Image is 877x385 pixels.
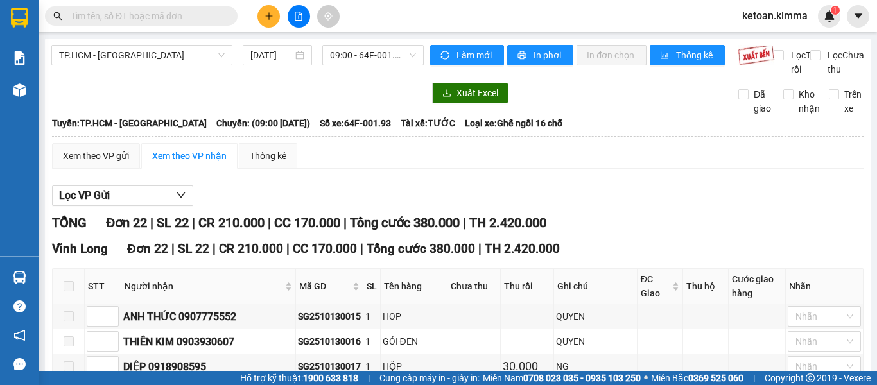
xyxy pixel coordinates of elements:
span: In phơi [534,48,563,62]
span: Người nhận [125,279,282,293]
img: warehouse-icon [13,271,26,284]
span: copyright [806,373,815,382]
span: aim [324,12,333,21]
div: NG [556,359,635,373]
div: SG2510130016 [298,334,361,348]
span: | [478,241,482,256]
img: solution-icon [13,51,26,65]
span: Đơn 22 [106,215,147,230]
img: warehouse-icon [13,83,26,97]
span: Đơn 22 [127,241,168,256]
span: | [213,241,216,256]
span: TP.HCM - Vĩnh Long [59,46,225,65]
input: Tìm tên, số ĐT hoặc mã đơn [71,9,222,23]
sup: 1 [831,6,840,15]
span: TH 2.420.000 [469,215,546,230]
span: 1 [833,6,837,15]
span: | [368,371,370,385]
span: Tổng cước 380.000 [367,241,475,256]
span: Xuất Excel [456,86,498,100]
span: | [192,215,195,230]
span: Chuyến: (09:00 [DATE]) [216,116,310,130]
th: SL [363,269,381,304]
th: Ghi chú [554,269,638,304]
button: In đơn chọn [577,45,647,65]
div: Xem theo VP nhận [152,149,227,163]
span: plus [265,12,274,21]
span: | [286,241,290,256]
span: ⚪️ [644,375,648,381]
th: Chưa thu [447,269,501,304]
span: CR 210.000 [198,215,265,230]
span: ketoan.kimma [732,8,818,24]
button: Lọc VP Gửi [52,185,193,206]
span: down [176,190,186,200]
span: | [753,371,755,385]
div: QUYEN [556,334,635,348]
img: icon-new-feature [824,10,835,22]
span: SL 22 [178,241,209,256]
span: | [150,215,153,230]
span: Vĩnh Long [52,241,108,256]
span: CC 170.000 [293,241,357,256]
input: 13/10/2025 [250,48,293,62]
img: 9k= [738,45,774,65]
span: | [360,241,363,256]
div: Xem theo VP gửi [63,149,129,163]
span: Cung cấp máy in - giấy in: [379,371,480,385]
div: 30.000 [503,357,551,375]
span: file-add [294,12,303,21]
span: Lọc Thu rồi [786,48,823,76]
td: SG2510130015 [296,304,363,329]
span: caret-down [853,10,864,22]
span: Miền Bắc [651,371,743,385]
span: sync [440,51,451,61]
b: Tuyến: TP.HCM - [GEOGRAPHIC_DATA] [52,118,207,128]
div: SG2510130017 [298,359,361,373]
div: 1 [365,309,378,323]
span: CC 170.000 [274,215,340,230]
div: 1 [365,334,378,348]
div: THIÊN KIM 0903930607 [123,334,293,350]
span: Loại xe: Ghế ngồi 16 chỗ [465,116,562,130]
strong: 0369 525 060 [688,373,743,383]
span: message [13,358,26,370]
span: SL 22 [157,215,189,230]
strong: 1900 633 818 [303,373,358,383]
div: HOP [383,309,445,323]
span: Số xe: 64F-001.93 [320,116,391,130]
span: TH 2.420.000 [485,241,560,256]
th: Tên hàng [381,269,447,304]
img: logo-vxr [11,8,28,28]
span: notification [13,329,26,341]
button: file-add [288,5,310,28]
button: downloadXuất Excel [432,83,508,103]
div: ANH THỨC 0907775552 [123,309,293,325]
span: Hỗ trợ kỹ thuật: [240,371,358,385]
th: Thu hộ [683,269,729,304]
span: Tài xế: TƯỚC [401,116,455,130]
div: GÓI ĐEN [383,334,445,348]
span: | [343,215,347,230]
span: Thống kê [676,48,715,62]
strong: 0708 023 035 - 0935 103 250 [523,373,641,383]
span: | [463,215,466,230]
div: SG2510130015 [298,309,361,323]
div: Thống kê [250,149,286,163]
span: search [53,12,62,21]
button: plus [257,5,280,28]
span: Đã giao [749,87,776,116]
span: Làm mới [456,48,494,62]
th: Cước giao hàng [729,269,786,304]
th: STT [85,269,121,304]
div: HỘP [383,359,445,373]
button: aim [317,5,340,28]
span: printer [517,51,528,61]
button: bar-chartThống kê [650,45,725,65]
div: Nhãn [789,279,860,293]
th: Thu rồi [501,269,554,304]
span: bar-chart [660,51,671,61]
span: TỔNG [52,215,87,230]
td: SG2510130017 [296,354,363,379]
button: syncLàm mới [430,45,504,65]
